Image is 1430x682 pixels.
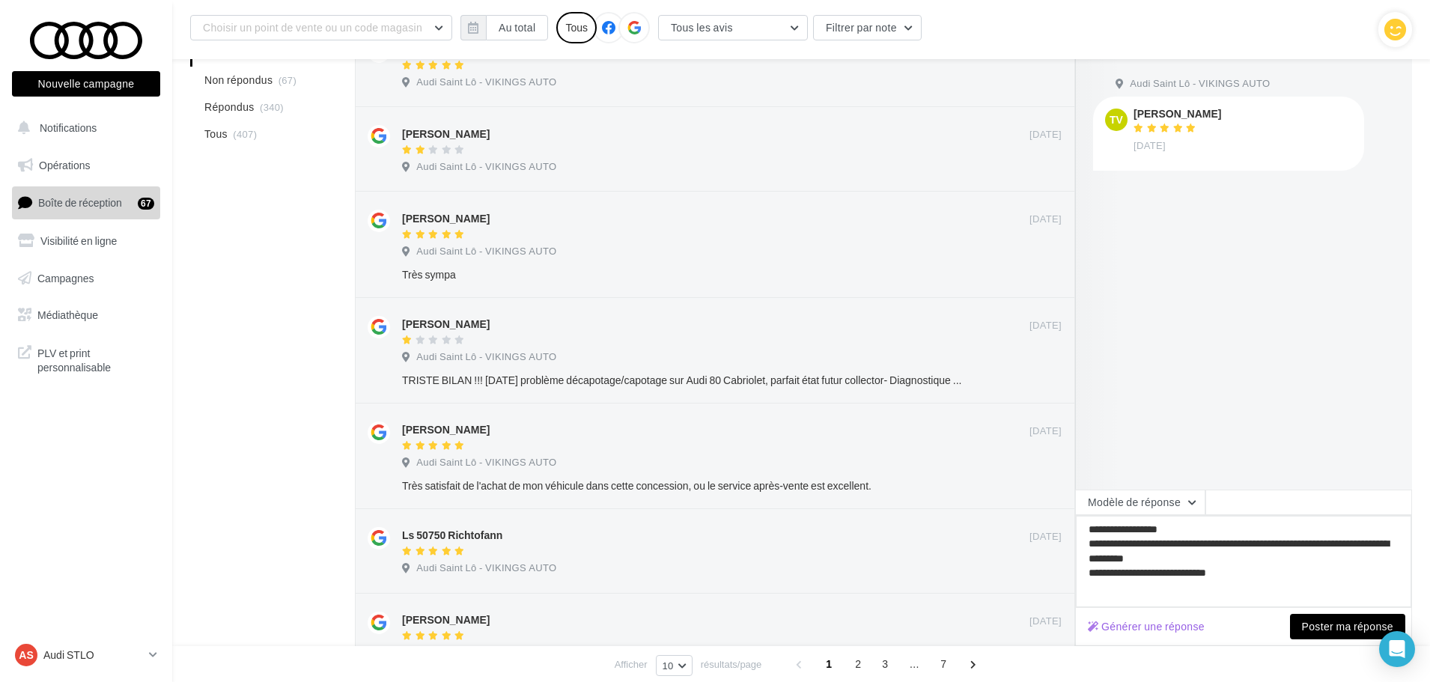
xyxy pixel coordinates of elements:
div: Ls 50750 Richtofann [402,528,502,543]
div: [PERSON_NAME] [1134,109,1221,119]
span: (407) [233,128,257,140]
div: Très satisfait de l'achat de mon véhicule dans cette concession, ou le service après-vente est ex... [402,478,964,493]
span: PLV et print personnalisable [37,343,154,375]
span: tv [1110,112,1123,127]
button: Tous les avis [658,15,808,40]
span: Médiathèque [37,308,98,321]
span: Afficher [615,657,648,672]
span: Audi Saint Lô - VIKINGS AUTO [416,561,556,575]
button: 10 [656,655,693,676]
p: Audi STLO [43,648,143,663]
a: Boîte de réception67 [9,186,163,219]
button: Générer une réponse [1082,618,1211,636]
span: Audi Saint Lô - VIKINGS AUTO [416,160,556,174]
span: Répondus [204,100,255,115]
span: (67) [279,74,296,86]
span: résultats/page [701,657,762,672]
span: Audi Saint Lô - VIKINGS AUTO [416,350,556,364]
a: AS Audi STLO [12,641,160,669]
div: TRISTE BILAN !!! [DATE] problème décapotage/capotage sur Audi 80 Cabriolet, parfait état futur co... [402,373,964,388]
span: (340) [260,101,284,113]
span: Audi Saint Lô - VIKINGS AUTO [1130,77,1270,91]
span: 1 [817,652,841,676]
a: Opérations [9,150,163,181]
span: [DATE] [1029,530,1062,544]
span: Opérations [39,159,90,171]
div: 67 [138,198,154,210]
button: Modèle de réponse [1075,490,1205,515]
div: [PERSON_NAME] [402,127,490,141]
button: Choisir un point de vente ou un code magasin [190,15,452,40]
span: Audi Saint Lô - VIKINGS AUTO [416,76,556,89]
span: 2 [846,652,870,676]
div: [PERSON_NAME] [402,211,490,226]
a: Médiathèque [9,299,163,331]
a: PLV et print personnalisable [9,337,163,381]
span: Choisir un point de vente ou un code magasin [203,21,422,34]
span: Tous [204,127,228,141]
span: Campagnes [37,271,94,284]
button: Au total [486,15,548,40]
span: [DATE] [1134,139,1166,153]
span: [DATE] [1029,128,1062,141]
div: [PERSON_NAME] [402,612,490,627]
a: Visibilité en ligne [9,225,163,257]
div: Tous [556,12,597,43]
button: Filtrer par note [813,15,922,40]
button: Poster ma réponse [1290,614,1405,639]
div: [PERSON_NAME] [402,422,490,437]
span: [DATE] [1029,615,1062,628]
button: Au total [460,15,548,40]
div: [PERSON_NAME] [402,317,490,332]
span: Audi Saint Lô - VIKINGS AUTO [416,245,556,258]
span: Notifications [40,121,97,134]
div: Très sympa [402,267,964,282]
span: Visibilité en ligne [40,234,117,247]
span: ... [902,652,926,676]
div: Open Intercom Messenger [1379,631,1415,667]
span: [DATE] [1029,424,1062,438]
span: 10 [663,660,674,672]
button: Nouvelle campagne [12,71,160,97]
a: Campagnes [9,263,163,294]
span: 7 [931,652,955,676]
span: Audi Saint Lô - VIKINGS AUTO [416,456,556,469]
span: [DATE] [1029,319,1062,332]
span: 3 [873,652,897,676]
span: Non répondus [204,73,273,88]
span: Tous les avis [671,21,733,34]
span: [DATE] [1029,213,1062,226]
button: Notifications [9,112,157,144]
span: AS [19,648,33,663]
span: Boîte de réception [38,196,122,209]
